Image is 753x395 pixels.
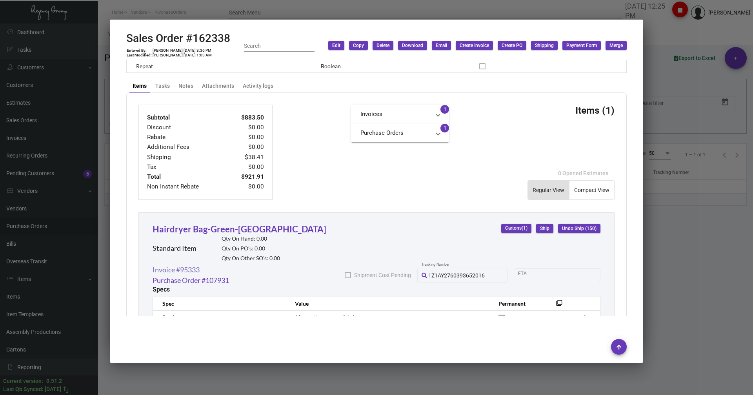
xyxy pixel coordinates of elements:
[376,42,389,49] span: Delete
[606,41,627,50] button: Merge
[287,297,491,310] th: Value
[126,32,230,45] h2: Sales Order #162338
[3,385,61,393] div: Last Qb Synced: [DATE]
[566,42,597,49] span: Payment Form
[351,105,449,123] mat-expansion-panel-header: Invoices
[228,132,264,142] td: $0.00
[360,110,430,119] mat-panel-title: Invoices
[228,152,264,162] td: $38.41
[531,41,558,50] button: Shipping
[491,297,544,310] th: Permanent
[228,142,264,152] td: $0.00
[535,42,554,49] span: Shipping
[133,82,147,90] div: Items
[575,105,615,116] h3: Items (1)
[501,224,531,233] button: Cartons(1)
[153,275,229,286] a: Purchase Order #107931
[222,255,280,262] h2: Qty On Other SO’s: 0.00
[353,42,364,49] span: Copy
[147,162,228,172] td: Tax
[558,170,608,176] span: 0 Opened Estimates
[398,41,427,50] button: Download
[126,48,152,53] td: Entered By:
[332,42,340,49] span: Edit
[540,225,549,232] span: Ship
[432,41,451,50] button: Email
[536,224,553,233] button: Ship
[153,265,200,275] a: Invoice #95333
[46,377,62,385] div: 0.51.2
[155,82,170,90] div: Tasks
[295,314,357,321] span: 10oz cotton canvas fabric
[609,42,623,49] span: Merge
[147,152,228,162] td: Shipping
[360,129,430,138] mat-panel-title: Purchase Orders
[3,377,43,385] div: Current version:
[518,272,542,278] input: Start date
[152,53,212,58] td: [PERSON_NAME] [DATE] 1:03 AM
[147,123,228,132] td: Discount
[222,236,280,242] h2: Qty On Hand: 0.00
[228,123,264,132] td: $0.00
[351,123,449,142] mat-expansion-panel-header: Purchase Orders
[321,63,341,69] span: Boolean
[152,48,212,53] td: [PERSON_NAME] [DATE] 3:36 PM
[147,172,228,182] td: Total
[558,224,600,233] button: Undo Ship (150)
[228,172,264,182] td: $921.91
[498,41,526,50] button: Create PO
[569,181,614,199] button: Compact View
[522,226,527,231] span: (1)
[147,113,228,123] td: Subtotal
[549,272,587,278] input: End date
[460,42,489,49] span: Create Invoice
[147,182,228,192] td: Non Instant Rebate
[562,225,597,232] span: Undo Ship (150)
[136,63,153,69] span: Repeat
[126,53,152,58] td: Last Modified:
[373,41,393,50] button: Delete
[147,132,228,142] td: Rebate
[243,82,273,90] div: Activity logs
[562,41,601,50] button: Payment Form
[202,82,234,90] div: Attachments
[222,245,280,252] h2: Qty On PO’s: 0.00
[354,270,411,280] span: Shipment Cost Pending
[436,42,447,49] span: Email
[153,297,287,310] th: Spec
[153,244,196,253] h2: Standard Item
[428,272,485,279] span: 1Z1AY2760393652016
[153,286,170,293] h2: Specs
[505,225,527,232] span: Cartons
[328,41,344,50] button: Edit
[402,42,423,49] span: Download
[456,41,493,50] button: Create Invoice
[153,224,326,234] a: Hairdryer Bag-Green-[GEOGRAPHIC_DATA]
[228,162,264,172] td: $0.00
[528,181,569,199] button: Regular View
[178,82,193,90] div: Notes
[552,166,615,180] button: 0 Opened Estimates
[556,302,562,308] mat-icon: filter_none
[162,314,176,321] span: Stock
[228,182,264,192] td: $0.00
[349,41,368,50] button: Copy
[502,42,522,49] span: Create PO
[147,142,228,152] td: Additional Fees
[228,113,264,123] td: $883.50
